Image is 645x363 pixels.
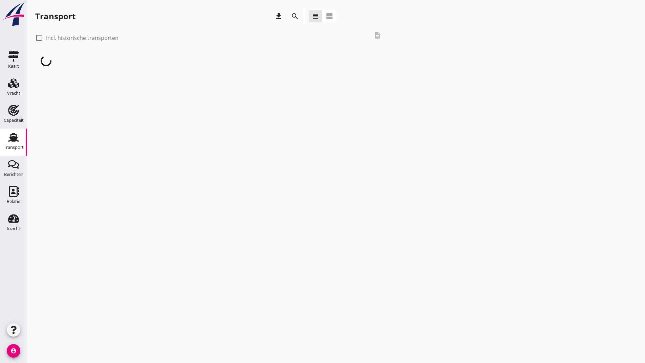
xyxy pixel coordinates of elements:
div: Transport [4,145,24,150]
div: Berichten [4,172,23,177]
div: Relatie [7,199,20,204]
div: Capaciteit [4,118,24,122]
div: Transport [35,11,76,22]
i: account_circle [7,344,20,358]
label: Incl. historische transporten [46,35,119,41]
i: download [275,12,283,20]
i: search [291,12,299,20]
i: view_agenda [325,12,334,20]
div: Vracht [7,91,20,95]
div: Inzicht [7,226,20,231]
img: logo-small.a267ee39.svg [1,2,26,27]
div: Kaart [8,64,19,68]
i: view_headline [311,12,320,20]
